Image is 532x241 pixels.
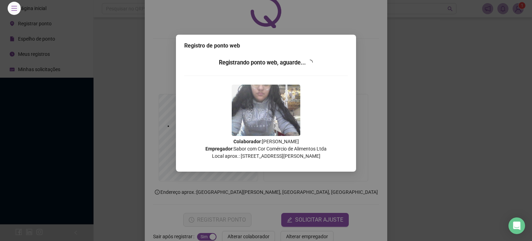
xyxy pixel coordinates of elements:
[184,58,348,67] h3: Registrando ponto web, aguarde...
[11,5,17,11] span: menu
[306,59,314,66] span: loading
[508,217,525,234] div: Open Intercom Messenger
[184,42,348,50] div: Registro de ponto web
[233,139,261,144] strong: Colaborador
[184,138,348,160] p: : [PERSON_NAME] : Sabor com Cor Comércio de Alimentos Ltda Local aprox.: [STREET_ADDRESS][PERSON_...
[205,146,232,152] strong: Empregador
[232,85,300,136] img: 2Q==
